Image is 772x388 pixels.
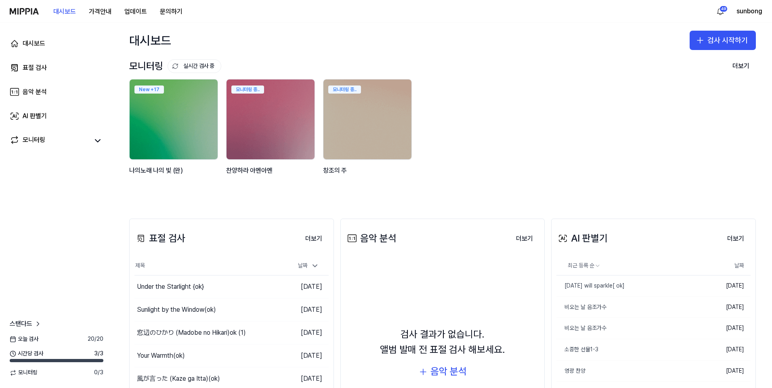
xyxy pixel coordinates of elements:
button: sunbong [736,6,762,16]
div: [DATE] will sparkle[ ok] [556,282,625,290]
a: 모니터링 [10,135,89,146]
a: AI 판별기 [5,106,108,126]
a: 스탠다드 [10,319,42,329]
button: 더보기 [721,231,751,247]
div: 모니터링 [129,58,221,74]
div: 49 [720,6,728,12]
td: [DATE] [704,318,751,339]
td: [DATE] [704,275,751,297]
div: 모니터링 [23,135,45,146]
div: 음악 분석 [430,364,467,379]
a: New +17backgroundIamge나의노래 나의 빛 (완) [129,79,220,194]
div: Your Warmth(ok) [137,351,185,361]
button: 더보기 [299,231,329,247]
span: 시간당 검사 [10,350,43,358]
span: 스탠다드 [10,319,32,329]
span: 0 / 3 [94,369,103,377]
button: 가격안내 [82,4,118,20]
button: 알림49 [714,5,727,18]
a: 음악 분석 [5,82,108,102]
a: 더보기 [510,230,539,247]
div: 영광 찬양 [556,367,585,375]
button: 더보기 [510,231,539,247]
div: AI 판별기 [23,111,47,121]
img: backgroundIamge [130,79,218,159]
div: 음악 분석 [23,87,47,97]
a: 표절 검사 [5,58,108,77]
div: New + 17 [134,86,164,94]
img: backgroundIamge [323,79,411,159]
a: 더보기 [721,230,751,247]
td: [DATE] [280,344,329,367]
div: Under the Starlight {ok} [137,282,204,292]
div: 소중한 선물1-3 [556,346,598,354]
th: 제목 [134,256,280,275]
div: 날짜 [295,259,322,272]
td: [DATE] [704,339,751,361]
button: 대시보드 [47,4,82,20]
img: logo [10,8,39,15]
div: 대시보드 [23,39,45,48]
a: 비오는 날 음조가수 [556,318,704,339]
div: 찬양하라 아멘아멘 [226,165,317,186]
img: 알림 [715,6,725,16]
a: 모니터링 중..backgroundIamge창조의 주 [323,79,413,194]
span: 3 / 3 [94,350,103,358]
div: 모니터링 중.. [328,86,361,94]
a: 대시보드 [5,34,108,53]
td: [DATE] [280,298,329,321]
div: 窓辺のひかり (Madobe no Hikari)ok (1) [137,328,246,338]
span: 모니터링 [10,369,38,377]
div: 風が言った (Kaze ga Itta)(ok) [137,374,220,384]
button: 검사 시작하기 [690,31,756,50]
div: 나의노래 나의 빛 (완) [129,165,220,186]
a: 업데이트 [118,0,153,23]
div: 대시보드 [129,31,171,50]
div: 비오는 날 음조가수 [556,324,606,332]
div: 표절 검사 [23,63,47,73]
td: [DATE] [280,321,329,344]
button: 더보기 [726,58,756,74]
a: 소중한 선물1-3 [556,339,704,360]
th: 날짜 [704,256,751,275]
div: AI 판별기 [556,231,608,246]
button: 업데이트 [118,4,153,20]
td: [DATE] [280,275,329,298]
a: 더보기 [299,230,329,247]
button: 실시간 검사 중 [168,59,221,73]
div: 음악 분석 [346,231,396,246]
button: 음악 분석 [418,364,467,379]
div: 표절 검사 [134,231,185,246]
a: 비오는 날 음조가수 [556,297,704,318]
button: 문의하기 [153,4,189,20]
div: 검사 결과가 없습니다. 앨범 발매 전 표절 검사 해보세요. [380,327,505,358]
div: Sunlight by the Window(ok) [137,305,216,315]
span: 20 / 20 [88,335,103,343]
td: [DATE] [704,296,751,318]
a: 모니터링 중..backgroundIamge찬양하라 아멘아멘 [226,79,317,194]
td: [DATE] [704,360,751,382]
a: 영광 찬양 [556,361,704,382]
div: 창조의 주 [323,165,413,186]
img: backgroundIamge [227,79,315,159]
span: 오늘 검사 [10,335,38,343]
div: 비오는 날 음조가수 [556,303,606,311]
div: 모니터링 중.. [231,86,264,94]
a: [DATE] will sparkle[ ok] [556,275,704,296]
